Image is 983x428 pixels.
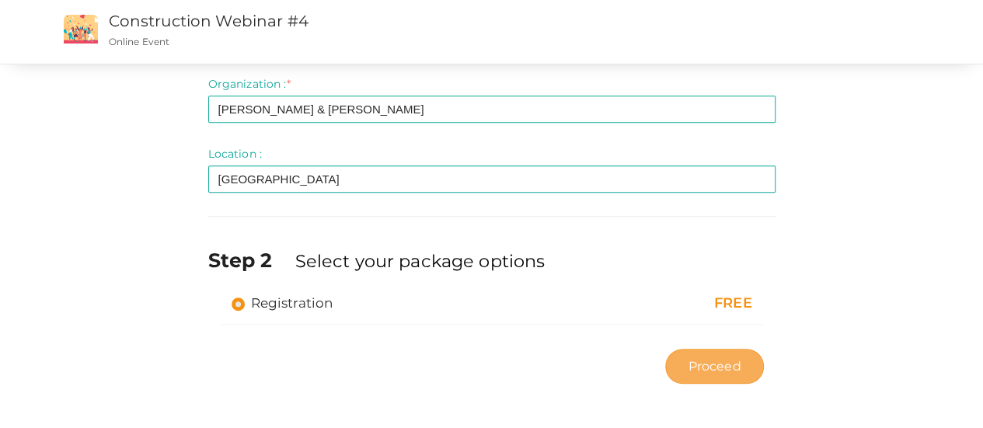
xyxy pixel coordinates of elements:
label: Step 2 [208,246,292,274]
label: Registration [232,294,333,312]
a: Construction Webinar #4 [109,12,308,30]
img: event2.png [64,15,98,43]
label: Location : [208,146,262,162]
div: FREE [598,294,751,314]
label: Select your package options [295,249,545,273]
button: Proceed [665,349,763,384]
label: Organization : [208,76,291,92]
p: Online Event [109,35,601,48]
span: Proceed [688,357,741,375]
